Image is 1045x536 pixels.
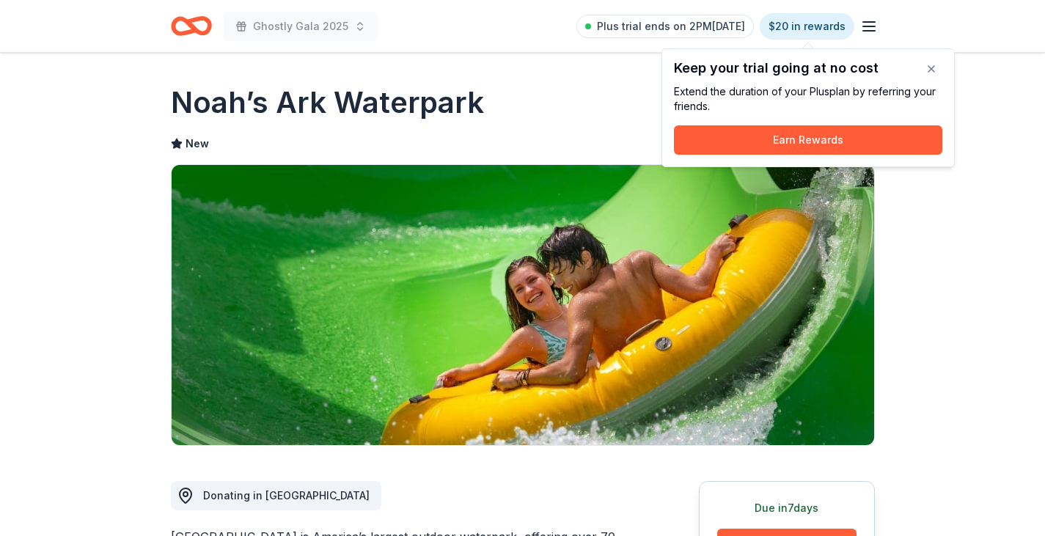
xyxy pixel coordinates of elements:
span: Donating in [GEOGRAPHIC_DATA] [203,489,370,502]
div: Keep your trial going at no cost [674,61,942,76]
button: Earn Rewards [674,125,942,155]
a: $20 in rewards [760,13,854,40]
img: Image for Noah’s Ark Waterpark [172,165,874,445]
span: New [186,135,209,153]
button: Ghostly Gala 2025 [224,12,378,41]
div: Due in 7 days [717,499,857,517]
div: Extend the duration of your Plus plan by referring your friends. [674,84,942,114]
h1: Noah’s Ark Waterpark [171,82,484,123]
span: Ghostly Gala 2025 [253,18,348,35]
a: Home [171,9,212,43]
a: Plus trial ends on 2PM[DATE] [576,15,754,38]
span: Plus trial ends on 2PM[DATE] [597,18,745,35]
